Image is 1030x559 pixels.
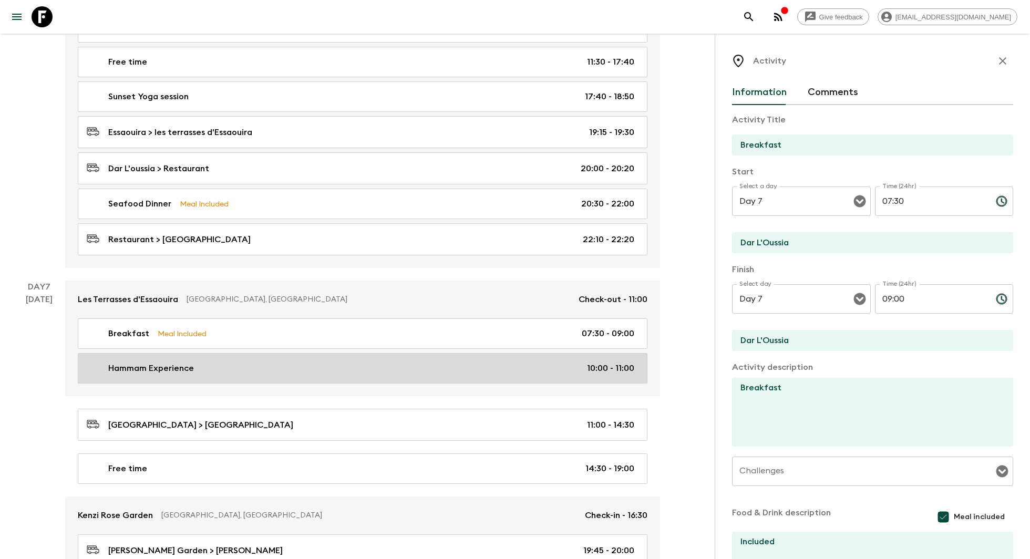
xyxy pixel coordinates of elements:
[878,8,1017,25] div: [EMAIL_ADDRESS][DOMAIN_NAME]
[991,288,1012,309] button: Choose time, selected time is 9:00 AM
[78,453,647,484] a: Free time14:30 - 19:00
[732,113,1013,126] p: Activity Title
[78,223,647,255] a: Restaurant > [GEOGRAPHIC_DATA]22:10 - 22:20
[995,464,1010,479] button: Open
[732,361,1013,374] p: Activity description
[78,293,178,306] p: Les Terrasses d'Essaouira
[753,55,786,67] p: Activity
[589,126,634,139] p: 19:15 - 19:30
[732,378,1005,447] textarea: Breakfast
[78,47,647,77] a: Free time11:30 - 17:40
[13,281,65,293] p: Day 7
[78,509,153,522] p: Kenzi Rose Garden
[108,327,149,340] p: Breakfast
[65,281,660,318] a: Les Terrasses d'Essaouira[GEOGRAPHIC_DATA], [GEOGRAPHIC_DATA]Check-out - 11:00
[108,198,171,210] p: Seafood Dinner
[581,162,634,175] p: 20:00 - 20:20
[739,182,777,191] label: Select a day
[108,462,147,475] p: Free time
[732,80,787,105] button: Information
[732,330,1005,351] input: End Location (leave blank if same as Start)
[581,198,634,210] p: 20:30 - 22:00
[813,13,869,21] span: Give feedback
[108,56,147,68] p: Free time
[732,134,1005,156] input: E.g Hozuagawa boat tour
[875,284,987,314] input: hh:mm
[875,187,987,216] input: hh:mm
[732,232,1005,253] input: Start Location
[585,462,634,475] p: 14:30 - 19:00
[78,353,647,384] a: Hammam Experience10:00 - 11:00
[108,126,252,139] p: Essaouira > les terrasses d'Essaouira
[808,80,858,105] button: Comments
[739,279,771,288] label: Select day
[108,419,293,431] p: [GEOGRAPHIC_DATA] > [GEOGRAPHIC_DATA]
[583,544,634,557] p: 19:45 - 20:00
[108,162,209,175] p: Dar L'oussia > Restaurant
[180,198,229,210] p: Meal Included
[161,510,576,521] p: [GEOGRAPHIC_DATA], [GEOGRAPHIC_DATA]
[78,116,647,148] a: Essaouira > les terrasses d'Essaouira19:15 - 19:30
[585,90,634,103] p: 17:40 - 18:50
[732,506,831,527] p: Food & Drink description
[108,362,194,375] p: Hammam Experience
[890,13,1017,21] span: [EMAIL_ADDRESS][DOMAIN_NAME]
[954,512,1005,522] span: Meal included
[582,327,634,340] p: 07:30 - 09:00
[158,328,207,339] p: Meal Included
[797,8,869,25] a: Give feedback
[108,544,283,557] p: [PERSON_NAME] Garden > [PERSON_NAME]
[732,263,1013,276] p: Finish
[78,81,647,112] a: Sunset Yoga session17:40 - 18:50
[78,152,647,184] a: Dar L'oussia > Restaurant20:00 - 20:20
[585,509,647,522] p: Check-in - 16:30
[78,189,647,219] a: Seafood DinnerMeal Included20:30 - 22:00
[587,362,634,375] p: 10:00 - 11:00
[78,409,647,441] a: [GEOGRAPHIC_DATA] > [GEOGRAPHIC_DATA]11:00 - 14:30
[583,233,634,246] p: 22:10 - 22:20
[587,56,634,68] p: 11:30 - 17:40
[587,419,634,431] p: 11:00 - 14:30
[882,279,916,288] label: Time (24hr)
[738,6,759,27] button: search adventures
[991,191,1012,212] button: Choose time, selected time is 7:30 AM
[579,293,647,306] p: Check-out - 11:00
[65,496,660,534] a: Kenzi Rose Garden[GEOGRAPHIC_DATA], [GEOGRAPHIC_DATA]Check-in - 16:30
[187,294,570,305] p: [GEOGRAPHIC_DATA], [GEOGRAPHIC_DATA]
[78,318,647,349] a: BreakfastMeal Included07:30 - 09:00
[852,292,867,306] button: Open
[882,182,916,191] label: Time (24hr)
[6,6,27,27] button: menu
[108,233,251,246] p: Restaurant > [GEOGRAPHIC_DATA]
[732,165,1013,178] p: Start
[852,194,867,209] button: Open
[108,90,189,103] p: Sunset Yoga session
